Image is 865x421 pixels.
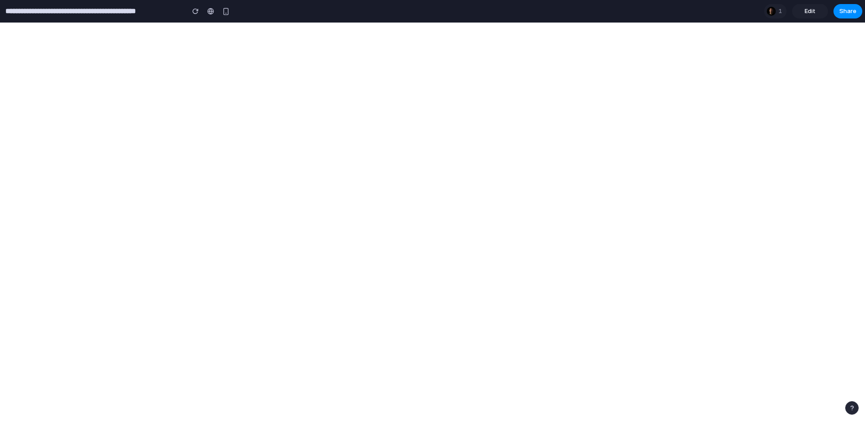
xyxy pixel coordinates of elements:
span: Edit [805,7,815,16]
button: Share [833,4,862,18]
span: 1 [778,7,785,16]
a: Edit [792,4,828,18]
div: 1 [764,4,787,18]
span: Share [839,7,856,16]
